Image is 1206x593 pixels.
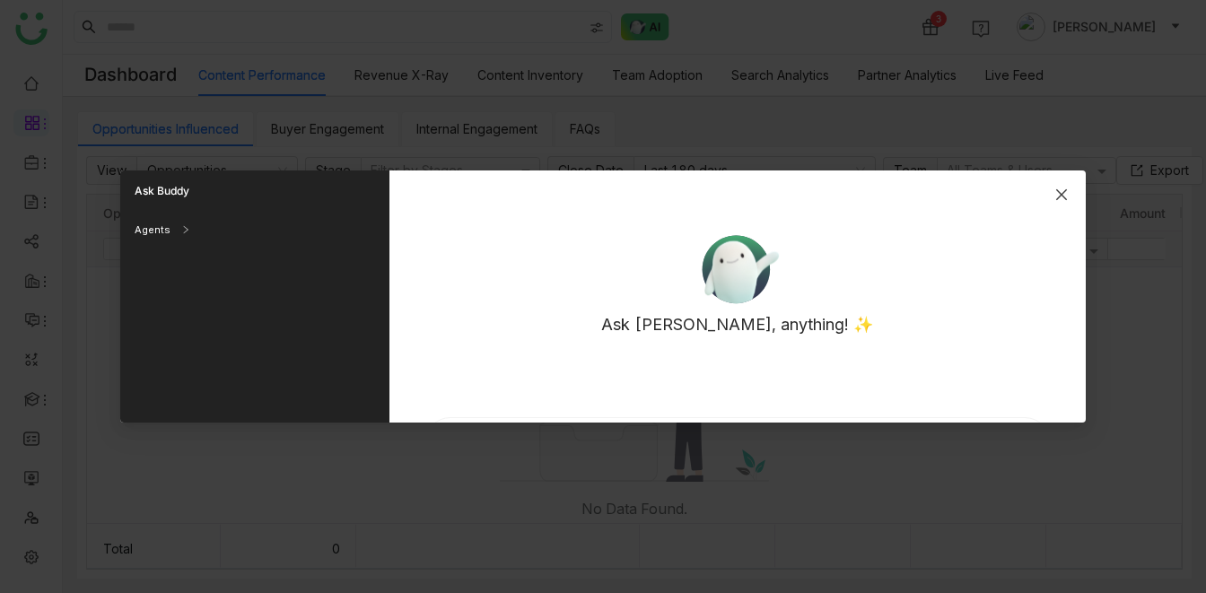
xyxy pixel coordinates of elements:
div: Agents [120,212,389,248]
div: Ask Buddy [120,170,389,212]
button: Close [1037,170,1086,219]
div: Agents [135,222,170,238]
img: ask-buddy.svg [692,226,783,312]
p: Ask [PERSON_NAME], anything! ✨ [601,312,873,336]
